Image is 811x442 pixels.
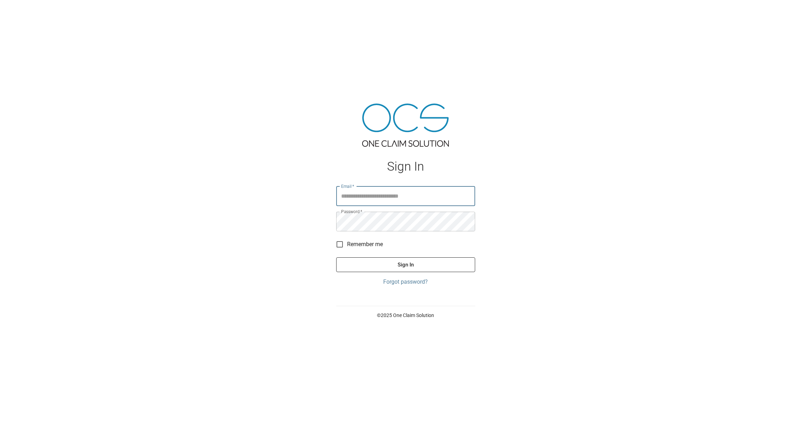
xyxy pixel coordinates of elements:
[8,4,36,18] img: ocs-logo-white-transparent.png
[362,104,449,147] img: ocs-logo-tra.png
[341,209,362,215] label: Password
[336,312,475,319] p: © 2025 One Claim Solution
[347,240,383,249] span: Remember me
[341,183,354,189] label: Email
[336,159,475,174] h1: Sign In
[336,278,475,286] a: Forgot password?
[336,257,475,272] button: Sign In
